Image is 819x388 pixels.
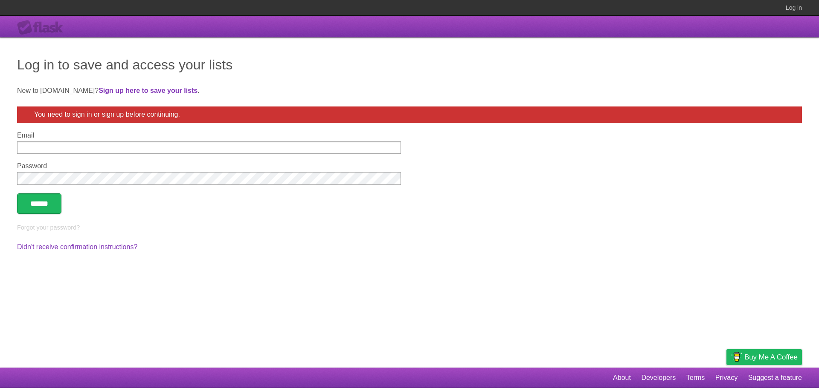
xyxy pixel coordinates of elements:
label: Email [17,132,401,139]
h1: Log in to save and access your lists [17,55,802,75]
a: Didn't receive confirmation instructions? [17,243,137,250]
a: Privacy [715,370,738,386]
a: Terms [686,370,705,386]
img: Buy me a coffee [731,350,742,364]
div: You need to sign in or sign up before continuing. [17,106,802,123]
div: Flask [17,20,68,35]
p: New to [DOMAIN_NAME]? . [17,86,802,96]
a: Forgot your password? [17,224,80,231]
a: Buy me a coffee [726,349,802,365]
span: Buy me a coffee [744,350,798,365]
a: Suggest a feature [748,370,802,386]
a: About [613,370,631,386]
label: Password [17,162,401,170]
a: Developers [641,370,676,386]
a: Sign up here to save your lists [99,87,197,94]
